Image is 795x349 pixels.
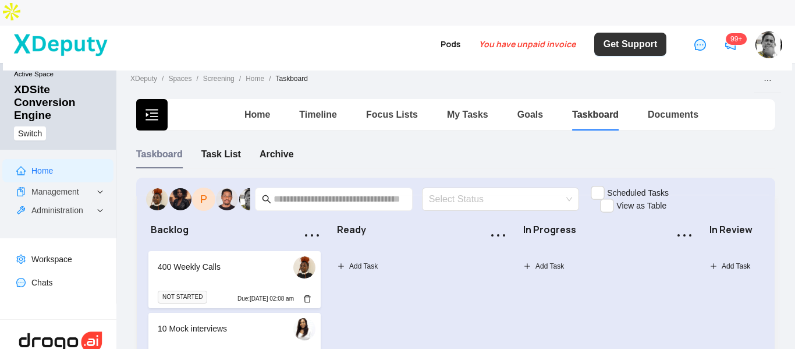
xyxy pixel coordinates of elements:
[31,255,72,264] a: Workspace
[151,224,296,235] h6: Backlog
[722,261,750,272] span: Add Task
[521,257,567,276] button: Add Task
[158,322,281,339] div: 10 Mock interviews
[535,261,564,272] span: Add Task
[31,187,79,196] a: Management
[16,206,26,215] span: tool
[349,261,378,272] span: Add Task
[239,188,261,210] img: ebwozq1hgdrcfxavlvnx.jpg
[14,70,107,83] small: Active Space
[276,75,308,83] span: Taskboard
[31,206,83,215] a: Administration
[710,263,717,270] span: plus
[169,188,191,210] img: g4nvjfezvu1f8rtbxvxq.jpg
[201,147,241,161] div: Task List
[338,263,345,270] span: plus
[303,226,321,245] span: ellipsis
[441,38,460,50] a: Pods
[269,73,271,86] li: /
[136,147,183,161] div: Taskboard
[489,226,507,245] span: ellipsis
[31,166,53,175] a: Home
[299,110,337,119] a: Timeline
[158,260,281,277] div: 400 Weekly Calls
[145,108,159,122] span: menu-unfold
[14,83,107,122] div: XDSite Conversion Engine
[604,37,657,51] span: Get Support
[237,294,294,304] p: Due: [DATE] 02:08 am
[262,195,271,204] span: search
[755,31,782,58] img: ebwozq1hgdrcfxavlvnx.jpg
[725,39,736,51] span: notification
[694,39,706,51] span: message
[31,278,53,287] a: Chats
[726,33,747,45] sup: 168
[196,73,198,86] li: /
[16,187,26,196] span: snippets
[158,291,207,304] span: NOT STARTED
[335,257,381,276] button: Add Task
[239,73,241,86] li: /
[524,263,531,270] span: plus
[337,224,482,235] h6: Ready
[148,251,321,308] div: 400 Weekly CallsNOT STARTEDDue:[DATE] 02:08 amdelete
[243,73,267,86] a: Home
[201,73,237,86] a: Screening
[128,73,159,86] a: XDeputy
[162,73,164,86] li: /
[293,256,315,279] img: knvxl35sepbnuldkh16y.jpg
[303,294,311,304] span: delete
[648,110,698,119] a: Documents
[12,31,109,58] img: XDeputy
[447,110,488,119] a: My Tasks
[216,188,238,210] img: T01GY78T64Q-U01G8BWMXFC-38ae18f73809-512_q19p52.jpg
[14,126,46,140] button: Switch
[200,191,207,207] span: P
[764,76,772,84] span: ellipsis
[517,110,543,119] a: Goals
[18,127,42,140] span: Switch
[707,257,753,276] button: Add Task
[244,110,270,119] a: Home
[293,318,315,340] img: rqzeyt6dctnfwlg2qhqh.jpg
[594,33,666,56] button: Get Support
[675,226,694,245] span: ellipsis
[260,147,294,161] div: Archive
[366,110,418,119] a: Focus Lists
[572,110,619,119] a: Taskboard
[523,224,669,235] h6: In Progress
[146,188,168,210] img: knvxl35sepbnuldkh16y.jpg
[607,188,669,198] span: Scheduled Tasks
[166,73,194,86] a: Spaces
